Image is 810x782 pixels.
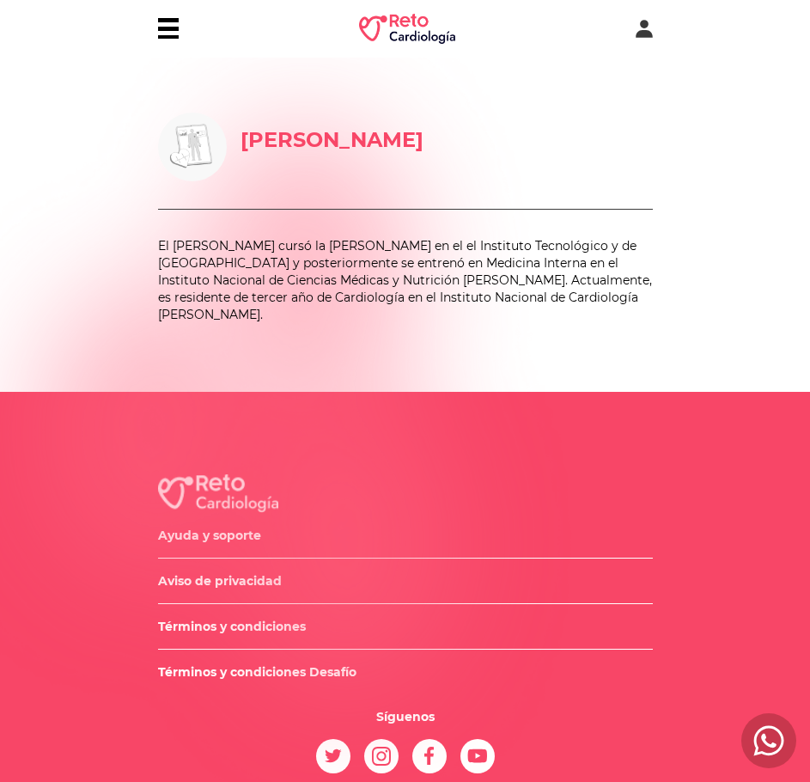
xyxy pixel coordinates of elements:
[158,113,227,181] img: us.champions.c4.name
[158,528,261,543] a: Ayuda y soporte
[158,664,356,680] a: Términos y condiciones Desafío
[158,237,653,323] p: El [PERSON_NAME] cursó la [PERSON_NAME] en el el Instituto Tecnológico y de [GEOGRAPHIC_DATA] y p...
[376,708,435,725] p: Síguenos
[359,14,455,44] img: RETO Cardio Logo
[158,474,278,513] img: logo
[158,619,306,634] a: Términos y condiciones
[241,126,653,154] h1: [PERSON_NAME]
[158,573,282,589] a: Aviso de privacidad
